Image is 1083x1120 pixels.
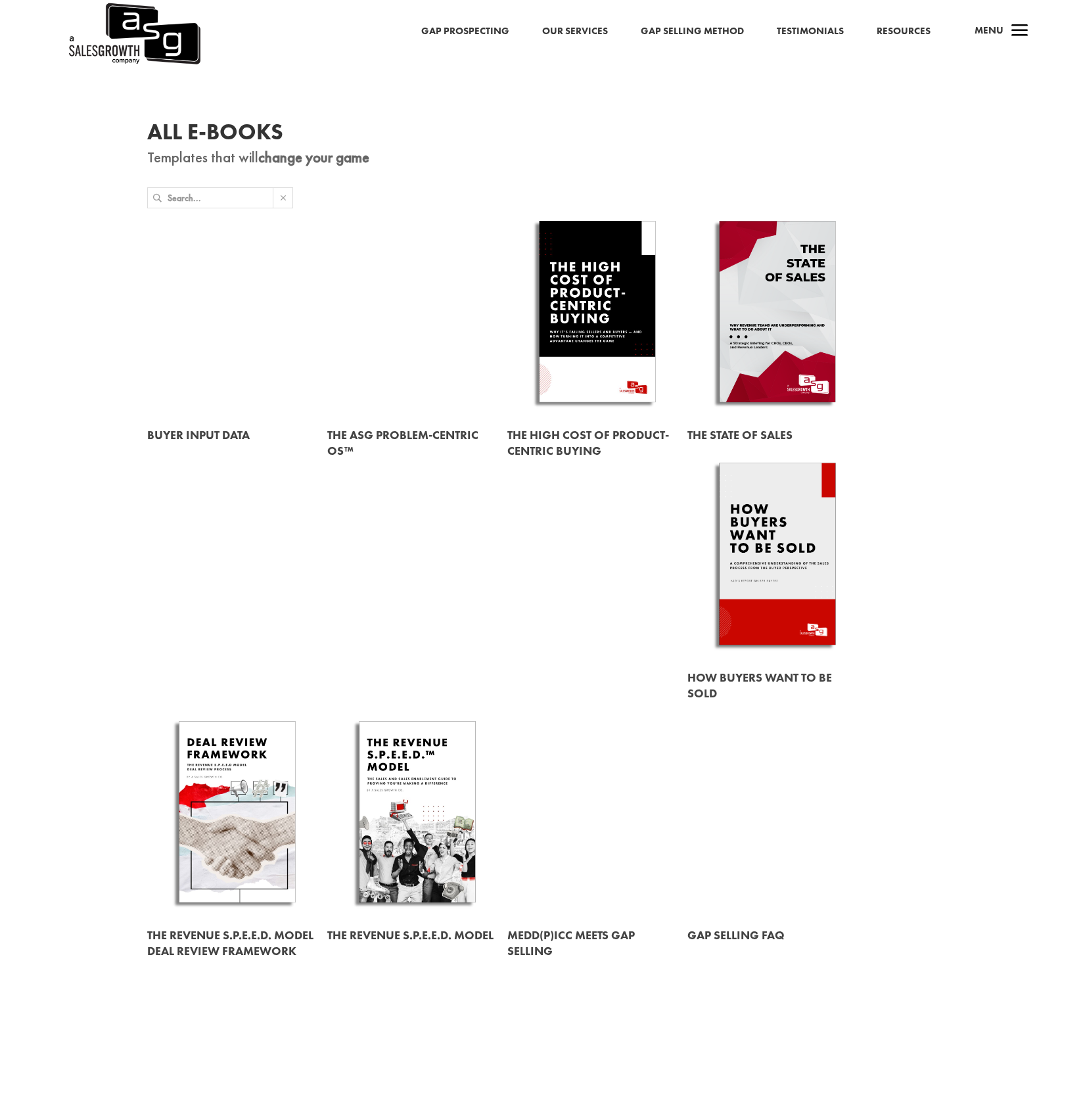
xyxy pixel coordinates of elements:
a: Our Services [542,23,608,40]
input: Search... [168,188,273,208]
p: Templates that will [147,150,936,166]
span: a [1007,18,1033,45]
a: Gap Selling Method [641,23,744,40]
strong: change your game [258,147,369,167]
h1: All E-Books [147,121,936,150]
a: Testimonials [777,23,844,40]
a: Resources [877,23,931,40]
a: Gap Prospecting [421,23,509,40]
span: Menu [975,24,1003,37]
